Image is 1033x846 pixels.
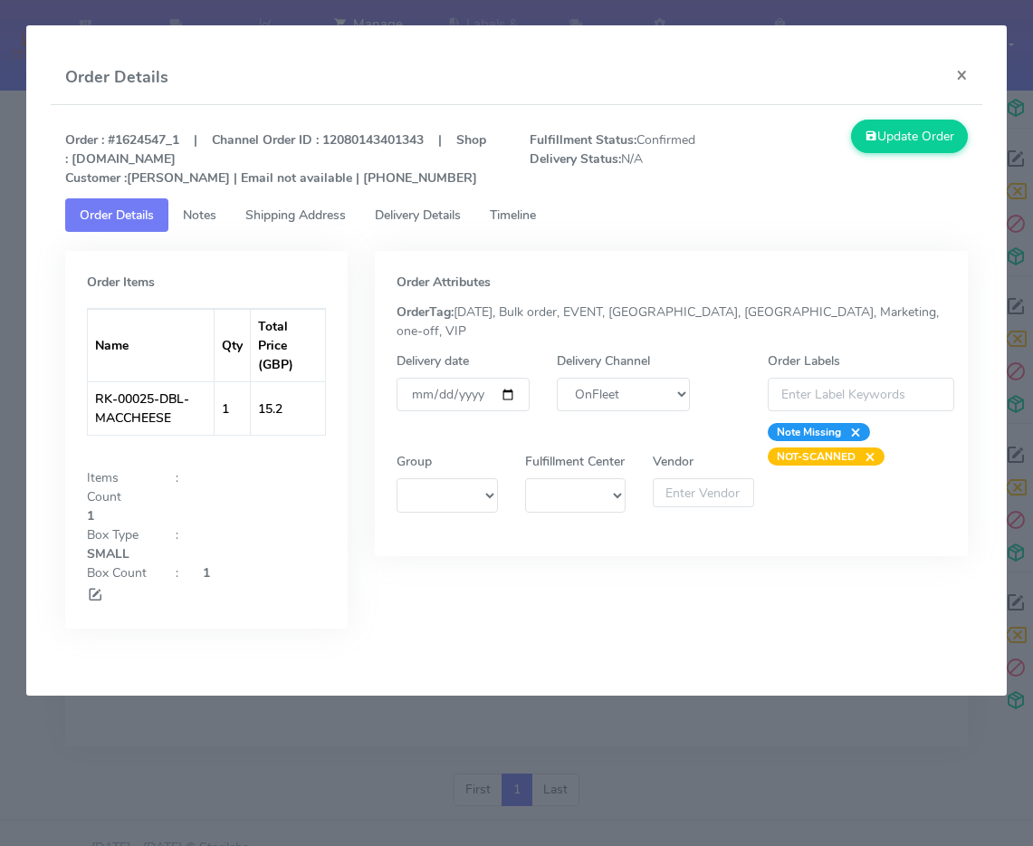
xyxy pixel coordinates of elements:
span: Confirmed N/A [516,130,749,187]
ul: Tabs [65,198,969,232]
div: Box Count [73,563,162,582]
label: Delivery Channel [557,351,650,370]
div: : [162,563,189,582]
h4: Order Details [65,65,168,90]
th: Name [88,309,215,381]
strong: SMALL [87,545,129,562]
span: × [856,447,875,466]
strong: OrderTag: [397,303,454,321]
strong: Delivery Status: [530,150,621,168]
span: Shipping Address [245,207,346,224]
div: : [162,468,189,506]
button: Close [942,51,982,99]
strong: NOT-SCANNED [777,449,856,464]
span: Timeline [490,207,536,224]
input: Enter Vendor Name [653,478,754,507]
strong: 1 [203,564,210,582]
div: Box Type [73,525,162,544]
th: Qty [215,309,251,381]
button: Update Order [851,120,969,153]
strong: Note Missing [777,425,841,439]
td: 1 [215,381,251,435]
div: : [162,525,189,544]
strong: Fulfillment Status: [530,131,636,149]
strong: 1 [87,507,94,524]
strong: Order Items [87,274,155,291]
th: Total Price (GBP) [251,309,325,381]
label: Delivery date [397,351,469,370]
span: Delivery Details [375,207,461,224]
div: [DATE], Bulk order, EVENT, [GEOGRAPHIC_DATA], [GEOGRAPHIC_DATA], Marketing, one-off, VIP [383,303,960,341]
strong: Customer : [65,169,127,187]
input: Enter Label Keywords [768,378,954,411]
span: Order Details [80,207,154,224]
div: Items Count [73,468,162,506]
label: Fulfillment Center [525,452,625,471]
span: × [841,423,861,441]
strong: Order Attributes [397,274,491,291]
strong: Order : #1624547_1 | Channel Order ID : 12080143401343 | Shop : [DOMAIN_NAME] [PERSON_NAME] | Ema... [65,131,486,187]
label: Vendor [653,452,693,471]
span: Notes [183,207,216,224]
label: Group [397,452,432,471]
td: RK-00025-DBL-MACCHEESE [88,381,215,435]
td: 15.2 [251,381,325,435]
label: Order Labels [768,351,840,370]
